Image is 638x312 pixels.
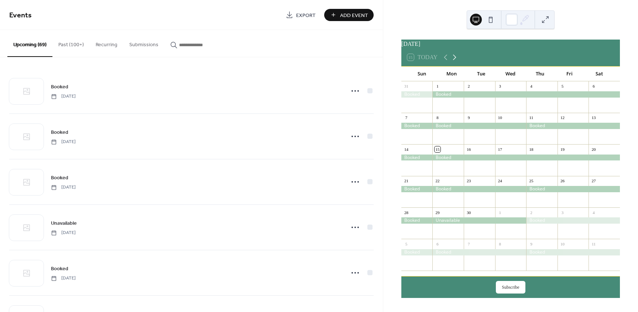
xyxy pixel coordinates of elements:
div: 7 [466,241,471,247]
div: Booked [432,91,620,98]
div: [DATE] [401,40,620,48]
div: 11 [528,115,534,121]
span: Booked [51,174,68,182]
div: Booked [401,249,433,255]
div: 15 [435,146,440,152]
div: Booked [526,186,620,192]
button: Upcoming (69) [7,30,52,57]
span: [DATE] [51,139,76,145]
div: 20 [591,146,596,152]
span: Booked [51,83,68,91]
div: 8 [497,241,503,247]
div: Booked [401,186,433,192]
div: 9 [528,241,534,247]
div: 21 [404,178,409,184]
a: Booked [51,264,68,273]
span: Booked [51,129,68,136]
div: 31 [404,84,409,89]
div: 19 [560,146,565,152]
div: Booked [432,155,620,161]
div: 7 [404,115,409,121]
div: 23 [466,178,471,184]
span: [DATE] [51,230,76,236]
div: 8 [435,115,440,121]
div: Wed [496,67,525,81]
a: Booked [51,82,68,91]
span: [DATE] [51,184,76,191]
div: 1 [435,84,440,89]
div: 12 [560,115,565,121]
div: 30 [466,210,471,215]
div: Booked [401,123,433,129]
span: Events [9,8,32,23]
div: 6 [591,84,596,89]
div: Booked [401,91,433,98]
span: Booked [51,265,68,273]
button: Add Event [324,9,374,21]
span: Export [296,11,316,19]
span: [DATE] [51,275,76,282]
div: Unavailable [432,217,526,224]
div: Booked [401,155,433,161]
div: 28 [404,210,409,215]
div: 22 [435,178,440,184]
div: 6 [435,241,440,247]
div: 18 [528,146,534,152]
div: 4 [528,84,534,89]
div: 11 [591,241,596,247]
div: 29 [435,210,440,215]
div: Booked [526,123,620,129]
div: 10 [497,115,503,121]
div: 26 [560,178,565,184]
div: 10 [560,241,565,247]
div: 2 [466,84,471,89]
div: Booked [432,186,526,192]
button: Past (100+) [52,30,90,56]
div: Sat [584,67,614,81]
a: Unavailable [51,219,77,227]
div: 16 [466,146,471,152]
div: 17 [497,146,503,152]
div: Booked [432,249,526,255]
a: Booked [51,128,68,136]
a: Booked [51,173,68,182]
div: 1 [497,210,503,215]
div: 27 [591,178,596,184]
div: 13 [591,115,596,121]
div: Booked [432,123,526,129]
div: 24 [497,178,503,184]
div: Sun [407,67,437,81]
button: Subscribe [496,281,525,294]
button: Recurring [90,30,123,56]
span: [DATE] [51,93,76,100]
div: 2 [528,210,534,215]
div: Booked [526,249,620,255]
span: Add Event [340,11,368,19]
div: Tue [466,67,496,81]
div: 5 [404,241,409,247]
div: 9 [466,115,471,121]
div: Booked [401,217,433,224]
div: 14 [404,146,409,152]
div: 3 [497,84,503,89]
div: 5 [560,84,565,89]
div: 4 [591,210,596,215]
div: Booked [526,217,620,224]
div: Fri [555,67,584,81]
div: Mon [437,67,466,81]
div: Thu [525,67,555,81]
a: Export [280,9,321,21]
button: Submissions [123,30,164,56]
div: 25 [528,178,534,184]
div: 3 [560,210,565,215]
